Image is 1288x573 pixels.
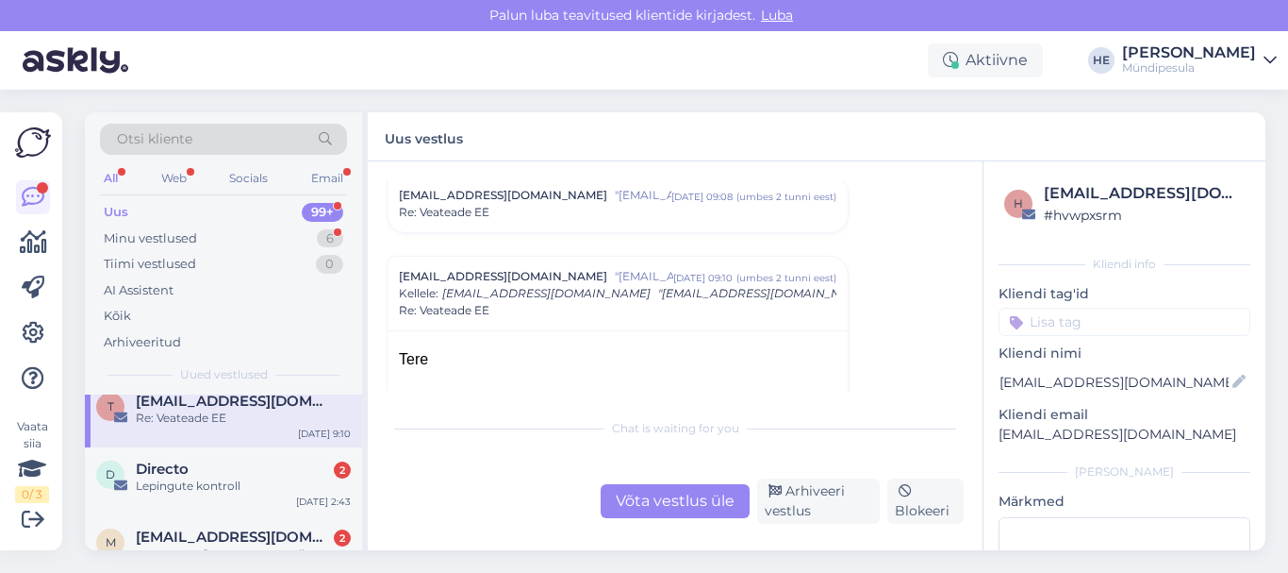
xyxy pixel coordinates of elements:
span: Re: Veateade EE [399,302,489,319]
div: # hvwpxsrm [1044,205,1245,226]
div: [DATE] 09:08 [671,190,733,204]
input: Lisa tag [999,308,1250,336]
div: 2 [334,462,351,479]
div: ( umbes 2 tunni eest ) [736,190,836,204]
div: 2 [334,530,351,547]
div: [PERSON_NAME] [1122,45,1256,60]
div: Arhiveeri vestlus [757,479,880,524]
div: Web [157,166,190,191]
span: t [107,399,114,413]
a: [PERSON_NAME]Mündipesula [1122,45,1277,76]
p: Kliendi email [999,405,1250,425]
p: Kliendi nimi [999,344,1250,363]
span: tugi@myndipesula.eu [136,393,332,410]
div: 0 [316,255,343,274]
div: All [100,166,122,191]
div: [EMAIL_ADDRESS][DOMAIN_NAME] [1044,182,1245,205]
p: Märkmed [999,492,1250,512]
span: [EMAIL_ADDRESS][DOMAIN_NAME] [442,286,651,300]
p: [EMAIL_ADDRESS][DOMAIN_NAME] [999,425,1250,445]
div: Mündipesula [1122,60,1256,76]
div: AI Assistent [104,281,173,300]
input: Lisa nimi [999,372,1229,393]
span: Directo [136,461,189,478]
div: [DATE] 09:10 [673,271,733,285]
div: Kliendi info [999,256,1250,273]
p: Kliendi tag'id [999,284,1250,304]
span: "[EMAIL_ADDRESS][DOMAIN_NAME]" [658,286,874,300]
span: h [1014,196,1023,211]
div: Socials [225,166,272,191]
div: [PERSON_NAME] [999,463,1250,480]
div: Vaata siia [15,418,49,503]
span: [EMAIL_ADDRESS][DOMAIN_NAME] [399,268,607,285]
div: HE [1088,47,1115,74]
span: Uued vestlused [180,366,268,383]
div: ( umbes 2 tunni eest ) [736,271,836,285]
span: Kellele : [399,286,438,300]
span: D [106,467,115,481]
div: Blokeeri [887,479,964,524]
div: Aktiivne [928,43,1043,77]
span: [EMAIL_ADDRESS][DOMAIN_NAME] [399,187,607,204]
span: Otsi kliente [117,129,192,149]
span: "[EMAIL_ADDRESS][DOMAIN_NAME]" [615,187,671,204]
div: Minu vestlused [104,229,197,248]
div: Arhiveeritud [104,333,181,352]
div: Võta vestlus üle [601,484,750,518]
div: Email [307,166,347,191]
div: Re: Veateade EE [136,410,351,427]
div: Chat is waiting for you [387,420,964,437]
span: marinakuusk@mail.ru [136,529,332,546]
span: Luba [755,7,799,24]
div: 0 / 3 [15,486,49,503]
div: 99+ [302,203,343,222]
span: "[EMAIL_ADDRESS][DOMAIN_NAME]" [615,268,673,285]
div: [DATE] 9:10 [298,427,351,441]
span: Re: Veateade EE [399,204,489,221]
div: Tere [399,348,836,371]
span: m [106,535,116,549]
div: Kõik [104,307,131,326]
div: 6 [317,229,343,248]
div: [DATE] 2:43 [296,495,351,509]
img: Askly Logo [15,127,51,158]
label: Uus vestlus [385,124,463,149]
div: Uus [104,203,128,222]
div: Tiimi vestlused [104,255,196,274]
div: Lepingute kontroll [136,478,351,495]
